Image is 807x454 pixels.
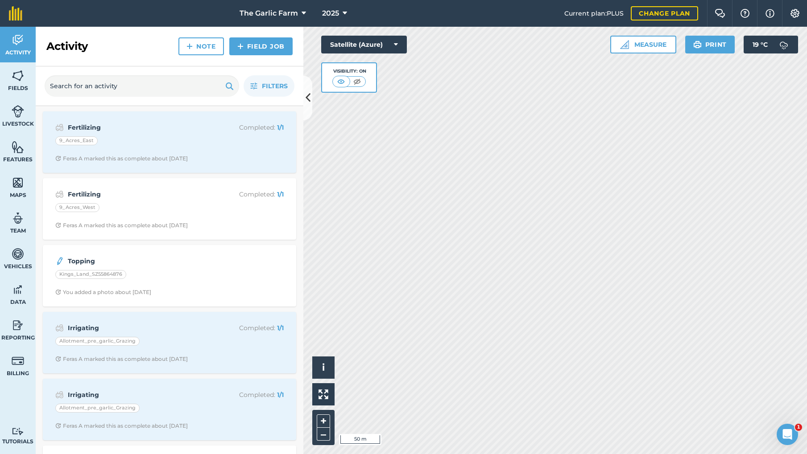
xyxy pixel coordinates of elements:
[48,384,291,435] a: IrrigatingCompleted: 1/1Allotment_pre_garlic_GrazingClock with arrow pointing clockwiseFeras A ma...
[12,105,24,118] img: svg+xml;base64,PD94bWwgdmVyc2lvbj0iMS4wIiBlbmNvZGluZz0idXRmLTgiPz4KPCEtLSBHZW5lcmF0b3I6IEFkb2JlIE...
[12,176,24,189] img: svg+xml;base64,PHN2ZyB4bWxucz0iaHR0cDovL3d3dy53My5vcmcvMjAwMC9zdmciIHdpZHRoPSI1NiIgaGVpZ2h0PSI2MC...
[55,337,140,346] div: Allotment_pre_garlic_Grazing
[55,289,151,296] div: You added a photo about [DATE]
[744,36,798,53] button: 19 °C
[55,389,64,400] img: svg+xml;base64,PD94bWwgdmVyc2lvbj0iMS4wIiBlbmNvZGluZz0idXRmLTgiPz4KPCEtLSBHZW5lcmF0b3I6IEFkb2JlIE...
[740,9,750,18] img: A question mark icon
[213,390,284,400] p: Completed :
[753,36,768,53] span: 19 ° C
[48,117,291,168] a: FertilizingCompleted: 1/19_Acres_EastClock with arrow pointing clockwiseFeras A marked this as co...
[12,247,24,261] img: svg+xml;base64,PD94bWwgdmVyc2lvbj0iMS4wIiBlbmNvZGluZz0idXRmLTgiPz4KPCEtLSBHZW5lcmF0b3I6IEFkb2JlIE...
[317,428,330,441] button: –
[55,270,126,279] div: Kings_Land_SZ55864876
[12,140,24,154] img: svg+xml;base64,PHN2ZyB4bWxucz0iaHR0cDovL3d3dy53My5vcmcvMjAwMC9zdmciIHdpZHRoPSI1NiIgaGVpZ2h0PSI2MC...
[12,33,24,47] img: svg+xml;base64,PD94bWwgdmVyc2lvbj0iMS4wIiBlbmNvZGluZz0idXRmLTgiPz4KPCEtLSBHZW5lcmF0b3I6IEFkb2JlIE...
[55,189,64,200] img: svg+xml;base64,PD94bWwgdmVyc2lvbj0iMS4wIiBlbmNvZGluZz0idXRmLTgiPz4KPCEtLSBHZW5lcmF0b3I6IEFkb2JlIE...
[55,423,61,429] img: Clock with arrow pointing clockwise
[277,123,284,131] strong: 1 / 1
[322,8,339,19] span: 2025
[68,256,209,266] strong: Topping
[48,250,291,301] a: ToppingKings_Land_SZ55864876Clock with arrow pointing clockwiseYou added a photo about [DATE]
[186,41,193,52] img: svg+xml;base64,PHN2ZyB4bWxucz0iaHR0cDovL3d3dy53My5vcmcvMjAwMC9zdmciIHdpZHRoPSIxNCIgaGVpZ2h0PSIyNC...
[240,8,298,19] span: The Garlic Farm
[55,323,64,333] img: svg+xml;base64,PD94bWwgdmVyc2lvbj0iMS4wIiBlbmNvZGluZz0idXRmLTgiPz4KPCEtLSBHZW5lcmF0b3I6IEFkb2JlIE...
[262,81,288,91] span: Filters
[620,40,629,49] img: Ruler icon
[564,8,624,18] span: Current plan : PLUS
[55,155,61,161] img: Clock with arrow pointing clockwise
[55,122,64,133] img: svg+xml;base64,PD94bWwgdmVyc2lvbj0iMS4wIiBlbmNvZGluZz0idXRmLTgiPz4KPCEtLSBHZW5lcmF0b3I6IEFkb2JlIE...
[55,404,140,413] div: Allotment_pre_garlic_Grazing
[12,354,24,368] img: svg+xml;base64,PD94bWwgdmVyc2lvbj0iMS4wIiBlbmNvZGluZz0idXRmLTgiPz4KPCEtLSBHZW5lcmF0b3I6IEFkb2JlIE...
[790,9,800,18] img: A cog icon
[352,77,363,86] img: svg+xml;base64,PHN2ZyB4bWxucz0iaHR0cDovL3d3dy53My5vcmcvMjAwMC9zdmciIHdpZHRoPSI1MCIgaGVpZ2h0PSI0MC...
[277,391,284,399] strong: 1 / 1
[12,212,24,225] img: svg+xml;base64,PD94bWwgdmVyc2lvbj0iMS4wIiBlbmNvZGluZz0idXRmLTgiPz4KPCEtLSBHZW5lcmF0b3I6IEFkb2JlIE...
[321,36,407,53] button: Satellite (Azure)
[631,6,698,20] a: Change plan
[12,319,24,332] img: svg+xml;base64,PD94bWwgdmVyc2lvbj0iMS4wIiBlbmNvZGluZz0idXRmLTgiPz4KPCEtLSBHZW5lcmF0b3I6IEFkb2JlIE...
[685,36,735,53] button: Print
[693,39,702,50] img: svg+xml;base64,PHN2ZyB4bWxucz0iaHR0cDovL3d3dy53My5vcmcvMjAwMC9zdmciIHdpZHRoPSIxOSIgaGVpZ2h0PSIyNC...
[55,356,61,362] img: Clock with arrow pointing clockwise
[277,324,284,332] strong: 1 / 1
[332,68,366,75] div: Visibility: On
[55,356,188,363] div: Feras A marked this as complete about [DATE]
[213,323,284,333] p: Completed :
[244,75,294,97] button: Filters
[55,203,99,212] div: 9_Acres_West
[48,317,291,368] a: IrrigatingCompleted: 1/1Allotment_pre_garlic_GrazingClock with arrow pointing clockwiseFeras A ma...
[229,37,293,55] a: Field Job
[766,8,774,19] img: svg+xml;base64,PHN2ZyB4bWxucz0iaHR0cDovL3d3dy53My5vcmcvMjAwMC9zdmciIHdpZHRoPSIxNyIgaGVpZ2h0PSIxNy...
[312,356,335,379] button: i
[68,323,209,333] strong: Irrigating
[610,36,676,53] button: Measure
[55,222,188,229] div: Feras A marked this as complete about [DATE]
[795,424,802,431] span: 1
[319,389,328,399] img: Four arrows, one pointing top left, one top right, one bottom right and the last bottom left
[178,37,224,55] a: Note
[277,190,284,198] strong: 1 / 1
[68,390,209,400] strong: Irrigating
[225,81,234,91] img: svg+xml;base64,PHN2ZyB4bWxucz0iaHR0cDovL3d3dy53My5vcmcvMjAwMC9zdmciIHdpZHRoPSIxOSIgaGVpZ2h0PSIyNC...
[335,77,347,86] img: svg+xml;base64,PHN2ZyB4bWxucz0iaHR0cDovL3d3dy53My5vcmcvMjAwMC9zdmciIHdpZHRoPSI1MCIgaGVpZ2h0PSI0MC...
[55,155,188,162] div: Feras A marked this as complete about [DATE]
[55,422,188,429] div: Feras A marked this as complete about [DATE]
[715,9,725,18] img: Two speech bubbles overlapping with the left bubble in the forefront
[237,41,244,52] img: svg+xml;base64,PHN2ZyB4bWxucz0iaHR0cDovL3d3dy53My5vcmcvMjAwMC9zdmciIHdpZHRoPSIxNCIgaGVpZ2h0PSIyNC...
[46,39,88,53] h2: Activity
[12,69,24,82] img: svg+xml;base64,PHN2ZyB4bWxucz0iaHR0cDovL3d3dy53My5vcmcvMjAwMC9zdmciIHdpZHRoPSI1NiIgaGVpZ2h0PSI2MC...
[213,189,284,199] p: Completed :
[45,75,239,97] input: Search for an activity
[55,136,98,145] div: 9_Acres_East
[12,283,24,296] img: svg+xml;base64,PD94bWwgdmVyc2lvbj0iMS4wIiBlbmNvZGluZz0idXRmLTgiPz4KPCEtLSBHZW5lcmF0b3I6IEFkb2JlIE...
[777,424,798,445] iframe: Intercom live chat
[12,427,24,436] img: svg+xml;base64,PD94bWwgdmVyc2lvbj0iMS4wIiBlbmNvZGluZz0idXRmLTgiPz4KPCEtLSBHZW5lcmF0b3I6IEFkb2JlIE...
[48,184,291,234] a: FertilizingCompleted: 1/19_Acres_WestClock with arrow pointing clockwiseFeras A marked this as co...
[68,123,209,132] strong: Fertilizing
[55,222,61,228] img: Clock with arrow pointing clockwise
[317,414,330,428] button: +
[213,123,284,132] p: Completed :
[322,362,325,373] span: i
[9,6,22,20] img: fieldmargin Logo
[55,289,61,295] img: Clock with arrow pointing clockwise
[775,36,793,53] img: svg+xml;base64,PD94bWwgdmVyc2lvbj0iMS4wIiBlbmNvZGluZz0idXRmLTgiPz4KPCEtLSBHZW5lcmF0b3I6IEFkb2JlIE...
[68,189,209,199] strong: Fertilizing
[55,256,64,266] img: svg+xml;base64,PD94bWwgdmVyc2lvbj0iMS4wIiBlbmNvZGluZz0idXRmLTgiPz4KPCEtLSBHZW5lcmF0b3I6IEFkb2JlIE...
